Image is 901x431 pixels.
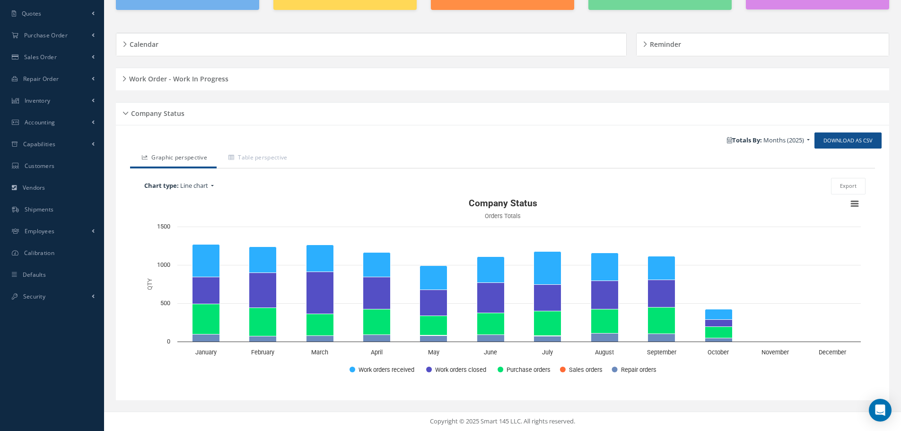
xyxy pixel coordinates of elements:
[647,37,681,49] h5: Reminder
[249,273,277,308] path: February, 453. Work orders closed.
[24,31,68,39] span: Purchase Order
[25,227,55,235] span: Employees
[25,162,55,170] span: Customers
[306,245,334,272] path: March, 350. Work orders received.
[140,194,866,384] svg: Interactive chart
[23,271,46,279] span: Defaults
[420,316,447,335] path: May, 255. Purchase orders.
[157,261,170,268] text: 1000
[648,256,675,280] path: September, 305. Work orders received.
[130,149,217,168] a: Graphic perspective
[23,140,56,148] span: Capabilities
[819,349,847,356] text: December
[534,251,561,284] path: July, 429. Work orders received.
[591,333,619,342] path: August, 105. Repair orders.
[420,265,447,290] path: May, 313. Work orders received.
[23,75,59,83] span: Repair Order
[727,136,762,144] b: Totals By:
[167,338,170,345] text: 0
[311,349,328,356] text: March
[420,335,447,342] path: May, 78. Repair orders.
[534,336,561,342] path: July, 74. Repair orders.
[705,326,733,338] path: October, 146. Purchase orders.
[708,349,729,356] text: October
[249,246,277,273] path: February, 339. Work orders received.
[705,319,733,326] path: October, 91. Work orders closed.
[477,334,505,342] path: June, 90. Repair orders.
[363,309,391,334] path: April, 331. Purchase orders.
[180,181,208,190] span: Line chart
[477,256,505,282] path: June, 341. Work orders received.
[306,335,334,342] path: March, 76. Repair orders.
[648,280,675,307] path: September, 362. Work orders closed.
[192,304,220,334] path: January, 395. Purchase orders.
[217,149,297,168] a: Table perspective
[534,335,561,336] path: July, 2. Sales orders.
[249,308,277,336] path: February, 371. Purchase orders.
[146,278,153,290] text: QTY
[542,349,553,356] text: July
[363,277,391,309] path: April, 419. Work orders closed.
[192,244,220,277] path: January, 429. Work orders received.
[705,309,733,319] path: October, 136. Work orders received.
[428,349,439,356] text: May
[363,252,391,277] path: April, 320. Work orders received.
[157,223,170,230] text: 1500
[869,399,892,422] div: Open Intercom Messenger
[127,37,158,49] h5: Calendar
[192,333,845,342] g: Repair orders, bar series 5 of 5 with 12 bars.
[534,284,561,311] path: July, 350. Work orders closed.
[722,133,814,148] a: Totals By: Months (2025)
[560,365,602,373] button: Show Sales orders
[306,272,334,314] path: March, 549. Work orders closed.
[426,365,487,373] button: Show Work orders closed
[23,292,45,300] span: Security
[647,349,677,356] text: September
[251,349,274,356] text: February
[848,197,861,211] button: View chart menu, Company Status
[306,314,334,335] path: March, 286. Purchase orders.
[420,290,447,316] path: May, 343. Work orders closed.
[595,349,614,356] text: August
[350,365,415,373] button: Show Work orders received
[23,184,45,192] span: Vendors
[192,277,220,304] path: January, 351. Work orders closed.
[814,132,882,149] a: Download as CSV
[25,205,54,213] span: Shipments
[484,349,497,356] text: June
[485,212,521,220] text: Orders Totals
[144,181,179,190] b: Chart type:
[24,53,57,61] span: Sales Order
[249,336,277,342] path: February, 73. Repair orders.
[591,253,619,281] path: August, 366. Work orders received.
[140,179,372,193] a: Chart type: Line chart
[22,9,42,18] span: Quotes
[160,299,170,307] text: 500
[831,178,866,194] button: Export
[591,281,619,309] path: August, 366. Work orders closed.
[648,334,675,342] path: September, 99. Repair orders.
[24,249,54,257] span: Calibration
[192,304,845,342] g: Purchase orders, bar series 3 of 5 with 12 bars.
[498,365,550,373] button: Show Purchase orders
[612,365,657,373] button: Show Repair orders
[469,198,537,209] text: Company Status
[477,282,505,313] path: June, 398. Work orders closed.
[363,334,391,342] path: April, 90. Repair orders.
[648,307,675,334] path: September, 346. Purchase orders.
[761,349,789,356] text: November
[705,338,733,342] path: October, 47. Repair orders.
[128,106,184,118] h5: Company Status
[140,194,866,384] div: Company Status. Highcharts interactive chart.
[477,313,505,334] path: June, 281. Purchase orders.
[195,349,217,356] text: January
[126,72,228,83] h5: Work Order - Work In Progress
[25,118,55,126] span: Accounting
[114,417,892,426] div: Copyright © 2025 Smart 145 LLC. All rights reserved.
[192,334,220,342] path: January, 95. Repair orders.
[534,311,561,335] path: July, 320. Purchase orders.
[371,349,383,356] text: April
[763,136,804,144] span: Months (2025)
[25,97,51,105] span: Inventory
